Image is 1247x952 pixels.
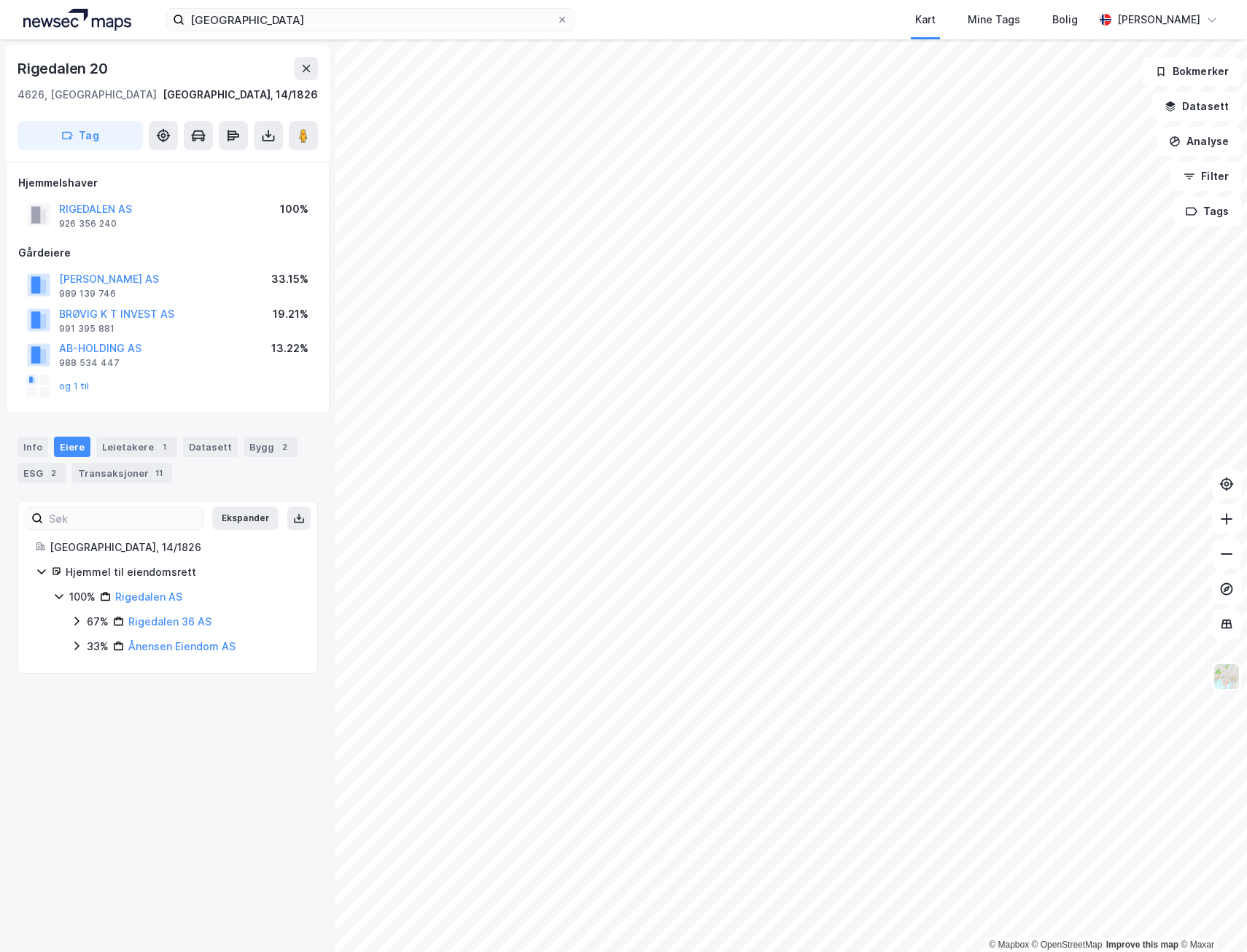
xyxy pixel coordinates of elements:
[1173,197,1241,226] button: Tags
[157,440,171,454] div: 1
[1171,162,1241,191] button: Filter
[915,11,936,28] div: Kart
[244,437,298,457] div: Bygg
[968,11,1020,28] div: Mine Tags
[18,244,317,262] div: Gårdeiere
[152,466,166,480] div: 11
[18,121,143,150] button: Tag
[128,640,236,652] a: Ånensen Eiendom AS
[128,615,211,628] a: Rigedalen 36 AS
[1117,11,1200,28] div: [PERSON_NAME]
[18,86,157,104] div: 4626, [GEOGRAPHIC_DATA]
[271,270,308,288] div: 33.15%
[1213,663,1240,690] img: Z
[1052,11,1078,28] div: Bolig
[1032,940,1103,950] a: OpenStreetMap
[87,638,109,655] div: 33%
[87,613,109,631] div: 67%
[18,437,48,457] div: Info
[43,507,203,529] input: Søk
[59,357,120,369] div: 988 534 447
[66,563,300,581] div: Hjemmel til eiendomsrett
[1143,57,1241,86] button: Bokmerker
[1152,92,1241,121] button: Datasett
[271,340,308,357] div: 13.22%
[212,507,279,530] button: Ekspander
[1106,940,1178,950] a: Improve this map
[23,9,131,31] img: logo.a4113a55bc3d86da70a041830d287a7e.svg
[72,463,172,483] div: Transaksjoner
[183,437,238,457] div: Datasett
[1157,127,1241,156] button: Analyse
[59,288,116,300] div: 989 139 746
[163,86,318,104] div: [GEOGRAPHIC_DATA], 14/1826
[50,539,300,556] div: [GEOGRAPHIC_DATA], 14/1826
[280,200,308,218] div: 100%
[277,440,292,454] div: 2
[59,323,114,335] div: 991 395 881
[46,466,61,480] div: 2
[59,218,117,230] div: 926 356 240
[115,590,182,603] a: Rigedalen AS
[54,437,90,457] div: Eiere
[989,940,1029,950] a: Mapbox
[18,463,66,483] div: ESG
[18,174,317,192] div: Hjemmelshaver
[96,437,177,457] div: Leietakere
[273,305,308,323] div: 19.21%
[18,57,111,80] div: Rigedalen 20
[184,9,556,31] input: Søk på adresse, matrikkel, gårdeiere, leietakere eller personer
[69,588,96,606] div: 100%
[1174,882,1247,952] iframe: Chat Widget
